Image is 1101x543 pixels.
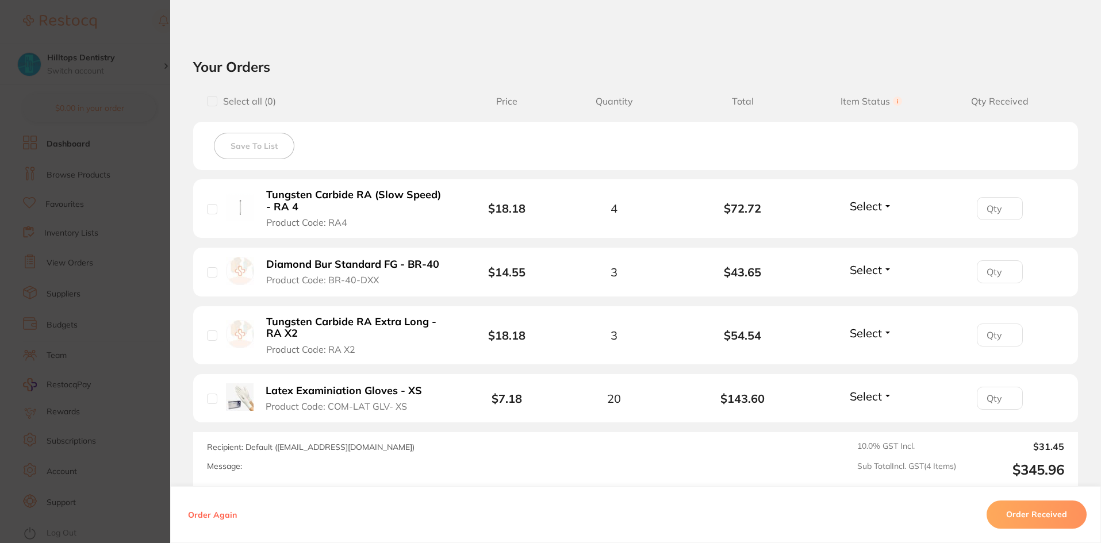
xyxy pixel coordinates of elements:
[266,217,347,228] span: Product Code: RA4
[857,461,956,478] span: Sub Total Incl. GST ( 4 Items)
[846,326,896,340] button: Select
[492,391,522,406] b: $7.18
[226,194,254,222] img: Tungsten Carbide RA (Slow Speed) - RA 4
[550,96,678,107] span: Quantity
[678,329,807,342] b: $54.54
[965,461,1064,478] output: $345.96
[207,442,415,452] span: Recipient: Default ( [EMAIL_ADDRESS][DOMAIN_NAME] )
[977,387,1023,410] input: Qty
[464,96,550,107] span: Price
[488,328,525,342] b: $18.18
[965,441,1064,452] output: $31.45
[226,383,254,411] img: Latex Examiniation Gloves - XS
[263,188,447,229] button: Tungsten Carbide RA (Slow Speed) - RA 4 Product Code: RA4
[226,320,254,348] img: Tungsten Carbide RA Extra Long - RA X2
[266,316,444,340] b: Tungsten Carbide RA Extra Long - RA X2
[678,392,807,405] b: $143.60
[846,199,896,213] button: Select
[611,202,617,215] span: 4
[850,263,882,277] span: Select
[193,58,1078,75] h2: Your Orders
[857,441,956,452] span: 10.0 % GST Incl.
[678,265,807,279] b: $43.65
[266,275,379,285] span: Product Code: BR-40-DXX
[987,501,1087,529] button: Order Received
[266,385,422,397] b: Latex Examiniation Gloves - XS
[977,260,1023,283] input: Qty
[850,389,882,403] span: Select
[488,201,525,215] b: $18.18
[611,265,617,279] span: 3
[807,96,936,107] span: Item Status
[678,202,807,215] b: $72.72
[678,96,807,107] span: Total
[185,510,240,520] button: Order Again
[266,344,355,355] span: Product Code: RA X2
[935,96,1064,107] span: Qty Received
[977,197,1023,220] input: Qty
[611,329,617,342] span: 3
[846,389,896,403] button: Select
[263,315,447,356] button: Tungsten Carbide RA Extra Long - RA X2 Product Code: RA X2
[977,324,1023,346] input: Qty
[488,265,525,279] b: $14.55
[850,326,882,340] span: Select
[266,189,444,213] b: Tungsten Carbide RA (Slow Speed) - RA 4
[266,259,439,271] b: Diamond Bur Standard FG - BR-40
[266,401,407,411] span: Product Code: COM-LAT GLV- XS
[262,384,435,413] button: Latex Examiniation Gloves - XS Product Code: COM-LAT GLV- XS
[217,96,276,107] span: Select all ( 0 )
[214,133,294,159] button: Save To List
[226,257,254,285] img: Diamond Bur Standard FG - BR-40
[607,392,621,405] span: 20
[263,258,447,286] button: Diamond Bur Standard FG - BR-40 Product Code: BR-40-DXX
[850,199,882,213] span: Select
[846,263,896,277] button: Select
[207,461,242,471] label: Message:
